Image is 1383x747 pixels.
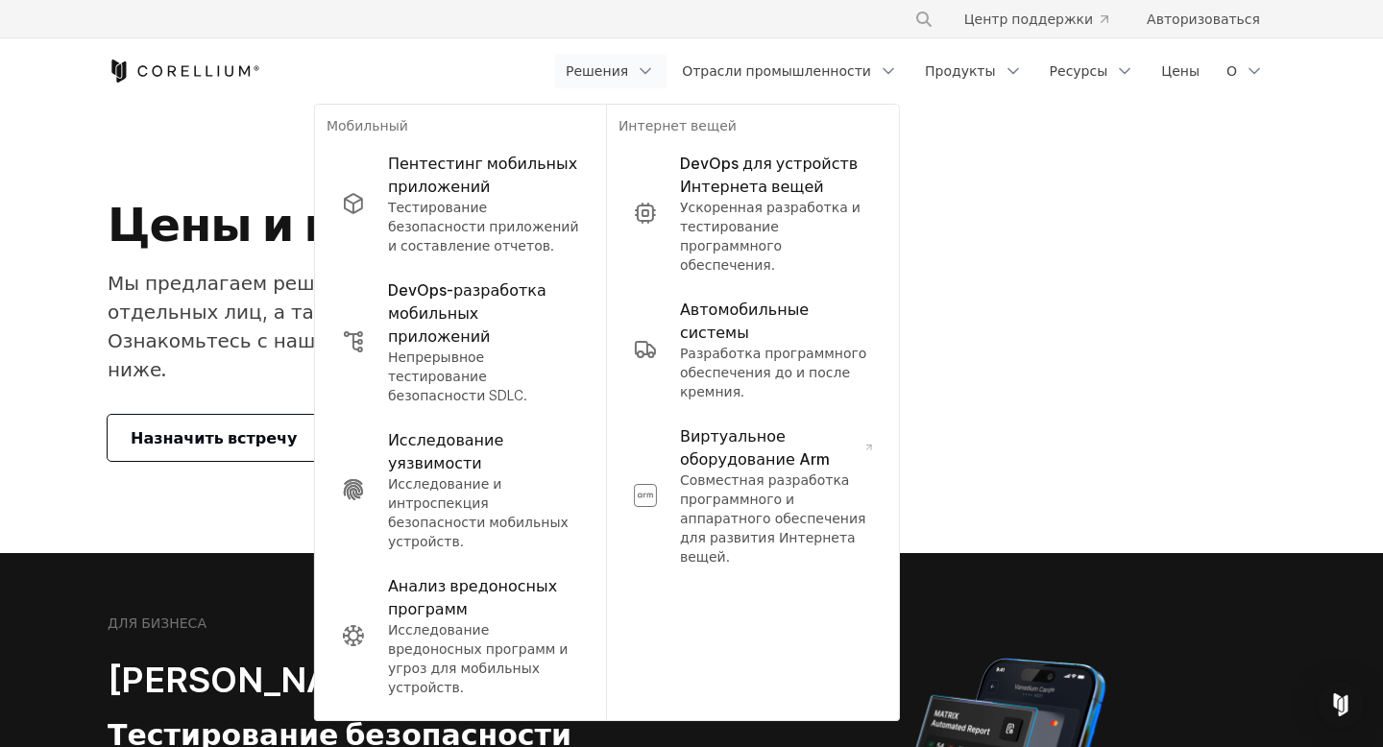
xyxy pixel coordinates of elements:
font: Мы предлагаем решения для бизнеса, исследовательских групп, отдельных лиц, а также для Интернета ... [108,272,830,381]
a: Назначить встречу [108,415,321,461]
div: Меню навигации [891,2,1275,36]
font: Решения [566,62,628,79]
font: Разработка программного обеспечения до и после кремния. [680,345,867,399]
font: Ресурсы [1050,62,1108,79]
font: Тестирование безопасности приложений и составление отчетов. [388,199,579,253]
a: DevOps-разработка мобильных приложений Непрерывное тестирование безопасности SDLC. [327,267,594,417]
font: Исследование и интроспекция безопасности мобильных устройств. [388,475,569,549]
font: Пентестинг мобильных приложений [388,154,577,196]
font: ДЛЯ БИЗНЕСА [108,614,206,631]
font: Авторизоваться [1147,11,1260,27]
font: DevOps для устройств Интернета вещей [680,154,858,196]
a: Анализ вредоносных программ Исследование вредоносных программ и угроз для мобильных устройств. [327,563,594,709]
button: Поиск [907,2,941,36]
font: Совместная разработка программного и аппаратного обеспечения для развития Интернета вещей. [680,471,866,565]
font: Виртуальное оборудование Arm [680,426,830,469]
font: Цены и пробные версии [108,196,721,253]
a: Автомобильные системы Разработка программного обеспечения до и после кремния. [619,286,887,413]
div: Меню навигации [554,54,1275,88]
a: Пентестинг мобильных приложений Тестирование безопасности приложений и составление отчетов. [327,140,594,267]
font: Ускоренная разработка и тестирование программного обеспечения. [680,199,861,273]
font: Продукты [925,62,996,79]
font: Исследование вредоносных программ и угроз для мобильных устройств. [388,621,569,695]
a: DevOps для устройств Интернета вещей Ускоренная разработка и тестирование программного обеспечения. [619,140,887,286]
a: Исследование уязвимости Исследование и интроспекция безопасности мобильных устройств. [327,417,594,563]
font: Назначить встречу [131,428,298,447]
font: [PERSON_NAME] [108,659,399,701]
a: Кореллиум Дом [108,60,260,83]
font: Исследование уязвимости [388,430,503,472]
font: Непрерывное тестирование безопасности SDLC. [388,349,527,403]
font: О [1226,62,1237,79]
font: Цены [1161,62,1200,79]
font: Центр поддержки [964,11,1093,27]
font: Анализ вредоносных программ [388,576,557,618]
font: Мобильный [327,117,408,133]
font: Интернет вещей [619,117,737,133]
font: DevOps-разработка мобильных приложений [388,280,546,346]
div: Открытый Интерком Мессенджер [1318,682,1364,728]
font: Отрасли промышленности [682,62,871,79]
a: Виртуальное оборудование Arm Совместная разработка программного и аппаратного обеспечения для раз... [619,413,887,578]
font: Автомобильные системы [680,300,809,342]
